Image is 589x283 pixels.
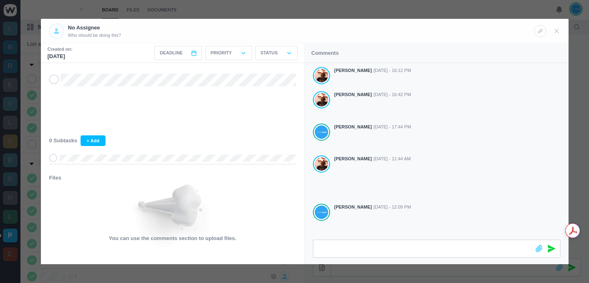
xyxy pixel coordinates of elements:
span: Deadline [160,49,182,56]
span: Who should be doing this? [68,32,121,39]
p: Priority [211,49,232,56]
p: No Assignee [68,24,121,32]
small: Created on: [47,46,72,53]
p: [DATE] [47,52,72,61]
p: Comments [311,49,339,57]
p: Status [261,49,278,56]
